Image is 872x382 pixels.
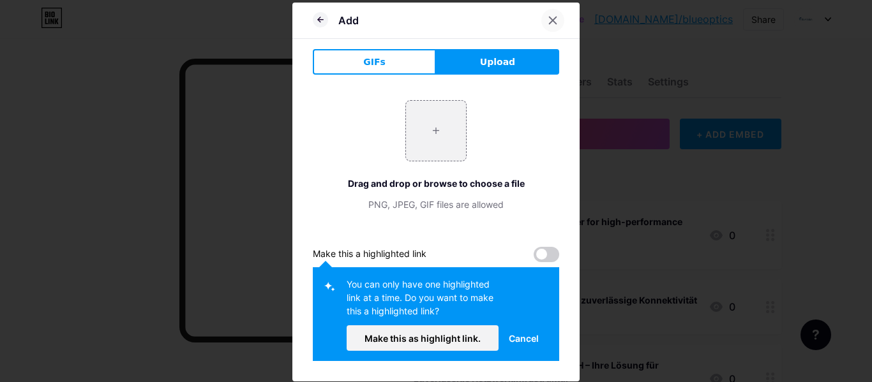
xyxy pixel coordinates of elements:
button: GIFs [313,49,436,75]
div: PNG, JPEG, GIF files are allowed [313,198,559,211]
span: Upload [480,55,515,69]
div: Make this a highlighted link [313,247,426,262]
button: Make this as highlight link. [347,325,499,351]
div: You can only have one highlighted link at a time. Do you want to make this a highlighted link? [347,277,499,325]
div: Add [338,13,359,28]
span: GIFs [363,55,386,69]
button: Upload [436,49,559,75]
span: Cancel [509,332,539,345]
div: Drag and drop or browse to choose a file [313,177,559,190]
button: Cancel [499,325,549,351]
span: Make this as highlight link. [365,333,481,344]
